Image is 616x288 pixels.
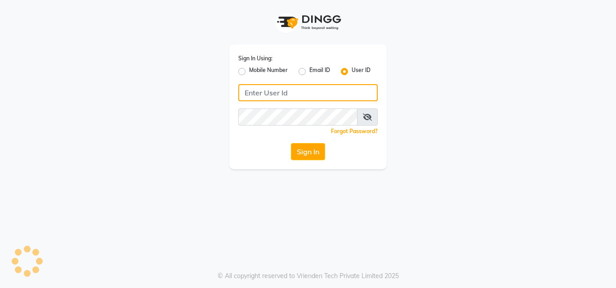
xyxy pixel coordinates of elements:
label: Sign In Using: [238,54,272,63]
input: Username [238,108,357,126]
button: Sign In [291,143,325,160]
a: Forgot Password? [331,128,378,135]
input: Username [238,84,378,101]
img: logo1.svg [272,9,344,36]
label: Email ID [309,66,330,77]
label: Mobile Number [249,66,288,77]
label: User ID [352,66,370,77]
